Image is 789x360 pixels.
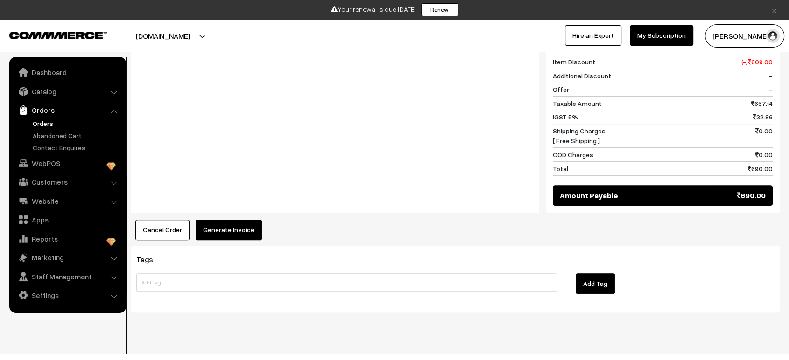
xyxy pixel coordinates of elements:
[12,155,123,172] a: WebPOS
[560,190,618,201] span: Amount Payable
[9,32,107,39] img: COMMMERCE
[553,57,595,67] span: Item Discount
[30,118,123,128] a: Orders
[135,220,190,240] button: Cancel Order
[12,193,123,209] a: Website
[196,220,262,240] button: Generate Invoice
[553,164,568,173] span: Total
[553,126,606,145] span: Shipping Charges [ Free Shipping ]
[136,255,164,264] span: Tags
[766,29,780,43] img: user
[565,25,621,46] a: Hire an Expert
[103,24,223,48] button: [DOMAIN_NAME]
[12,268,123,285] a: Staff Management
[630,25,693,46] a: My Subscription
[9,29,91,40] a: COMMMERCE
[553,150,593,159] span: COD Charges
[136,273,557,292] input: Add Tag
[553,112,578,122] span: IGST 5%
[737,190,766,201] span: 690.00
[751,98,773,108] span: 657.14
[12,211,123,228] a: Apps
[576,273,615,294] button: Add Tag
[705,24,784,48] button: [PERSON_NAME]
[30,143,123,152] a: Contact Enquires
[768,4,781,15] a: ×
[553,71,611,81] span: Additional Discount
[769,84,773,94] span: -
[755,126,773,145] span: 0.00
[553,98,602,108] span: Taxable Amount
[12,230,123,247] a: Reports
[3,3,786,16] div: Your renewal is due [DATE]
[753,112,773,122] span: 32.86
[12,83,123,100] a: Catalog
[12,64,123,81] a: Dashboard
[748,164,773,173] span: 690.00
[12,173,123,190] a: Customers
[12,287,123,304] a: Settings
[30,131,123,140] a: Abandoned Cart
[755,150,773,159] span: 0.00
[769,71,773,81] span: -
[12,102,123,118] a: Orders
[553,84,569,94] span: Offer
[12,249,123,266] a: Marketing
[741,57,773,67] span: (-) 609.00
[421,3,458,16] a: Renew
